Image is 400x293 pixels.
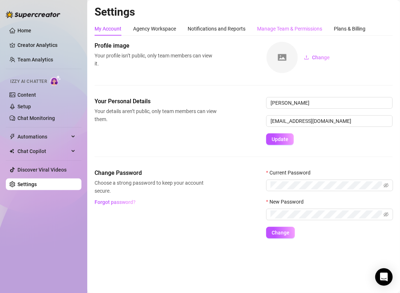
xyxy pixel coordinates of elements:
input: Enter new email [266,115,393,127]
span: Profile image [95,41,217,50]
button: Change [266,227,295,238]
input: Enter name [266,97,393,109]
span: Change [272,230,289,236]
span: upload [304,55,309,60]
span: Automations [17,131,69,143]
span: Your Personal Details [95,97,217,106]
div: Notifications and Reports [188,25,245,33]
span: Your profile isn’t public, only team members can view it. [95,52,217,68]
img: Chat Copilot [9,149,14,154]
label: New Password [266,198,308,206]
a: Discover Viral Videos [17,167,67,173]
span: Your details aren’t public, only team members can view them. [95,107,217,123]
span: Forgot password? [95,199,136,205]
div: My Account [95,25,121,33]
button: Change [298,52,336,63]
div: Manage Team & Permissions [257,25,322,33]
a: Chat Monitoring [17,115,55,121]
a: Settings [17,181,37,187]
span: eye-invisible [384,183,389,188]
a: Team Analytics [17,57,53,63]
img: AI Chatter [50,75,61,86]
div: Open Intercom Messenger [375,268,393,286]
a: Home [17,28,31,33]
a: Setup [17,104,31,109]
span: Change [312,55,330,60]
input: Current Password [271,181,382,189]
div: Plans & Billing [334,25,365,33]
div: Agency Workspace [133,25,176,33]
span: thunderbolt [9,134,15,140]
button: Update [266,133,294,145]
img: square-placeholder.png [267,42,298,73]
h2: Settings [95,5,393,19]
input: New Password [271,210,382,218]
span: Chat Copilot [17,145,69,157]
img: logo-BBDzfeDw.svg [6,11,60,18]
span: Update [272,136,288,142]
label: Current Password [266,169,315,177]
span: Choose a strong password to keep your account secure. [95,179,217,195]
button: Forgot password? [95,196,136,208]
span: Izzy AI Chatter [10,78,47,85]
span: eye-invisible [384,212,389,217]
span: Change Password [95,169,217,177]
a: Content [17,92,36,98]
a: Creator Analytics [17,39,76,51]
